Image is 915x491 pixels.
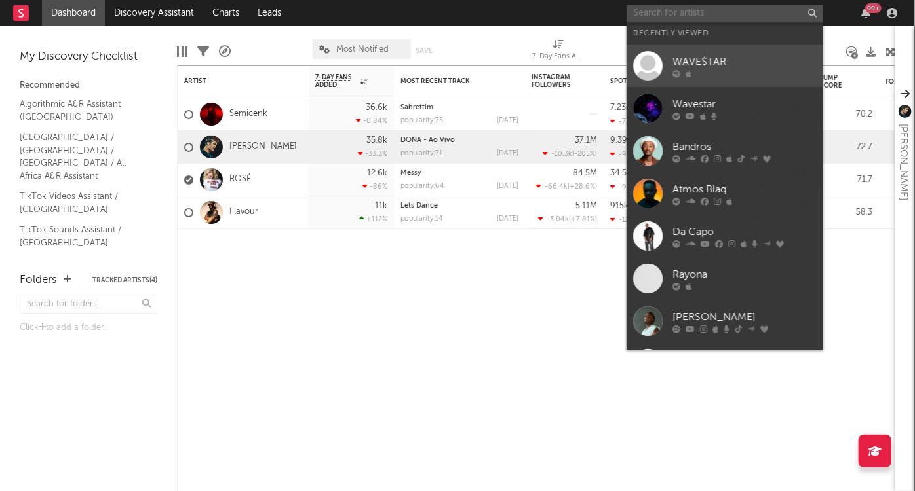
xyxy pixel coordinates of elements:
[375,202,387,210] div: 11k
[359,215,387,223] div: +112 %
[400,104,518,111] div: Sabrettim
[197,33,209,71] div: Filters
[20,49,157,65] div: My Discovery Checklist
[820,107,872,122] div: 70.2
[336,45,389,54] span: Most Notified
[575,202,597,210] div: 5.11M
[20,78,157,94] div: Recommended
[627,172,823,215] a: Atmos Blaq
[672,181,817,197] div: Atmos Blaq
[400,137,518,144] div: DONA - Ao Vivo
[400,77,499,85] div: Most Recent Track
[672,139,817,155] div: Bandros
[20,295,157,314] input: Search for folders...
[543,149,597,158] div: ( )
[20,130,144,183] a: [GEOGRAPHIC_DATA] / [GEOGRAPHIC_DATA] / [GEOGRAPHIC_DATA] / All Africa A&R Assistant
[571,216,595,223] span: +7.81 %
[356,117,387,125] div: -0.84 %
[672,224,817,240] div: Da Capo
[400,170,421,177] a: Messy
[551,151,572,158] span: -10.3k
[497,183,518,190] div: [DATE]
[895,124,911,200] div: [PERSON_NAME]
[536,182,597,191] div: ( )
[672,54,817,69] div: WAVE$TAR
[820,172,872,188] div: 71.7
[92,277,157,283] button: Tracked Artists(4)
[610,136,634,145] div: 9.39M
[865,3,882,13] div: 99 +
[627,215,823,257] a: Da Capo
[672,266,817,282] div: Rayona
[627,5,823,22] input: Search for artists
[820,139,872,155] div: 72.7
[610,169,634,177] div: 34.5M
[229,109,267,120] a: Semicenk
[315,73,357,89] span: 7-Day Fans Added
[627,342,823,385] a: [PERSON_NAME]
[573,169,597,177] div: 84.5M
[366,103,387,112] div: 36.6k
[570,183,595,191] span: +28.6 %
[400,215,443,223] div: popularity: 14
[229,207,258,218] a: Flavour
[575,136,597,145] div: 37.1M
[627,87,823,130] a: Wavestar
[861,8,870,18] button: 99+
[358,149,387,158] div: -33.3 %
[367,169,387,177] div: 12.6k
[574,151,595,158] span: -205 %
[545,183,568,191] span: -66.4k
[20,320,157,336] div: Click to add a folder.
[820,205,872,221] div: 58.3
[610,202,629,210] div: 915k
[177,33,187,71] div: Edit Columns
[400,117,443,124] div: popularity: 75
[627,300,823,342] a: [PERSON_NAME]
[547,216,569,223] span: -3.04k
[219,33,231,71] div: A&R Pipeline
[610,183,640,191] div: -998k
[532,73,577,89] div: Instagram Followers
[20,97,144,124] a: Algorithmic A&R Assistant ([GEOGRAPHIC_DATA])
[400,104,433,111] a: Sabrettim
[610,77,709,85] div: Spotify Monthly Listeners
[610,103,633,112] div: 7.23M
[20,272,57,288] div: Folders
[672,309,817,325] div: [PERSON_NAME]
[366,136,387,145] div: 35.8k
[400,202,438,209] a: Lets Dance
[229,174,251,185] a: ROSÉ
[627,130,823,172] a: Bandros
[627,45,823,87] a: WAVE$TAR
[400,183,444,190] div: popularity: 64
[610,117,640,126] div: -73.7k
[20,189,144,216] a: TikTok Videos Assistant / [GEOGRAPHIC_DATA]
[400,202,518,209] div: Lets Dance
[672,96,817,112] div: Wavestar
[400,170,518,177] div: Messy
[610,150,640,158] div: -9.01k
[362,182,387,191] div: -86 %
[610,215,634,224] div: -128
[400,137,455,144] a: DONA - Ao Vivo
[820,74,853,90] div: Jump Score
[633,26,817,41] div: Recently Viewed
[416,47,433,54] button: Save
[532,49,585,65] div: 7-Day Fans Added (7-Day Fans Added)
[538,215,597,223] div: ( )
[400,150,442,157] div: popularity: 71
[627,257,823,300] a: Rayona
[184,77,282,85] div: Artist
[497,150,518,157] div: [DATE]
[497,117,518,124] div: [DATE]
[532,33,585,71] div: 7-Day Fans Added (7-Day Fans Added)
[20,223,144,249] a: TikTok Sounds Assistant / [GEOGRAPHIC_DATA]
[497,215,518,223] div: [DATE]
[229,141,297,153] a: [PERSON_NAME]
